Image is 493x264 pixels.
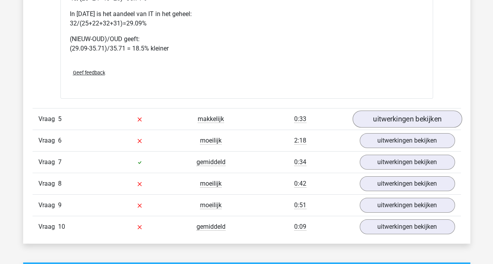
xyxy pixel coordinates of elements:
a: uitwerkingen bekijken [360,219,455,234]
span: gemiddeld [196,223,226,231]
span: Geef feedback [73,70,105,76]
span: moeilijk [200,180,222,188]
span: Vraag [38,201,58,210]
a: uitwerkingen bekijken [352,110,462,128]
span: 0:42 [294,180,306,188]
span: Vraag [38,114,58,124]
span: Vraag [38,157,58,167]
span: 10 [58,223,65,230]
span: 5 [58,115,62,123]
span: 6 [58,137,62,144]
span: moeilijk [200,137,222,145]
span: 0:09 [294,223,306,231]
span: 0:33 [294,115,306,123]
span: 7 [58,158,62,166]
p: In [DATE] is het aandeel van IT in het geheel: 32/(25+22+32+31)=29.09% [70,9,424,28]
a: uitwerkingen bekijken [360,155,455,170]
a: uitwerkingen bekijken [360,176,455,191]
span: 9 [58,201,62,209]
a: uitwerkingen bekijken [360,198,455,213]
span: 8 [58,180,62,187]
a: uitwerkingen bekijken [360,133,455,148]
span: moeilijk [200,201,222,209]
span: makkelijk [198,115,224,123]
span: Vraag [38,179,58,188]
span: Vraag [38,136,58,145]
span: 0:51 [294,201,306,209]
span: 0:34 [294,158,306,166]
span: gemiddeld [196,158,226,166]
p: (NIEUW-OUD)/OUD geeft: (29.09-35.71)/35.71 = 18.5% kleiner [70,34,424,53]
span: 2:18 [294,137,306,145]
span: Vraag [38,222,58,231]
